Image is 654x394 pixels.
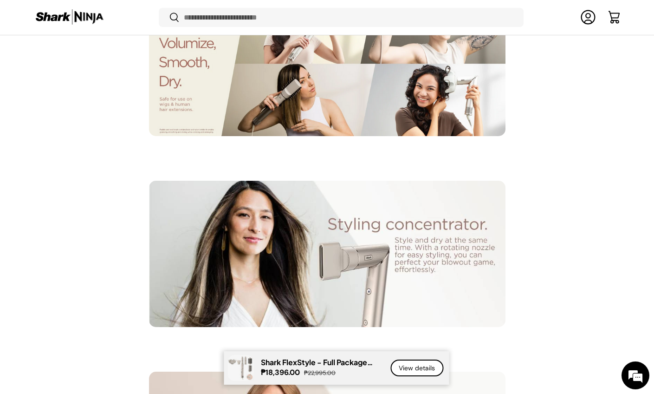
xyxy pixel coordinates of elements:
[390,360,443,377] a: View details
[35,8,104,26] img: Shark Ninja Philippines
[304,369,336,377] s: ₱22,995.00
[261,368,302,377] strong: ₱18,396.00
[227,355,253,381] img: shark-flexstyle-full-package-what's-in-the-box-full-view-sharkninja-philippines
[261,358,379,367] p: Shark FlexStyle - Full Package (HD440SL)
